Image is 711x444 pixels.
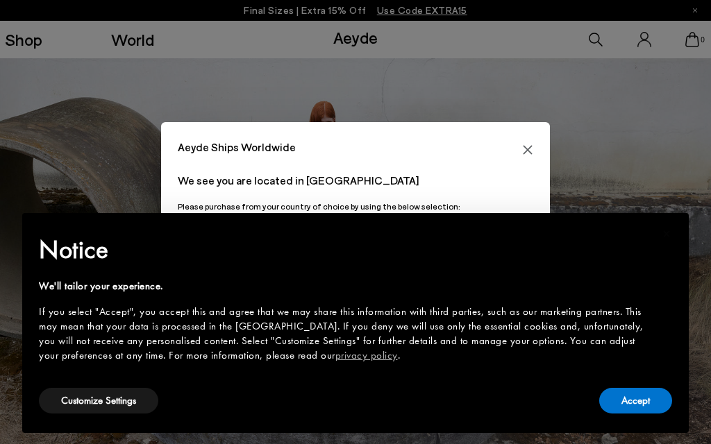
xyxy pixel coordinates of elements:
p: We see you are located in [GEOGRAPHIC_DATA] [178,172,533,189]
button: Close this notice [650,217,683,250]
span: × [662,223,671,244]
p: Please purchase from your country of choice by using the below selection: [178,200,533,213]
h2: Notice [39,232,650,268]
div: We'll tailor your experience. [39,279,650,293]
div: If you select "Accept", you accept this and agree that we may share this information with third p... [39,305,650,363]
span: Aeyde Ships Worldwide [178,139,296,155]
button: Close [517,139,539,161]
a: privacy policy [335,348,398,362]
button: Accept [599,388,672,413]
button: Customize Settings [39,388,158,413]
